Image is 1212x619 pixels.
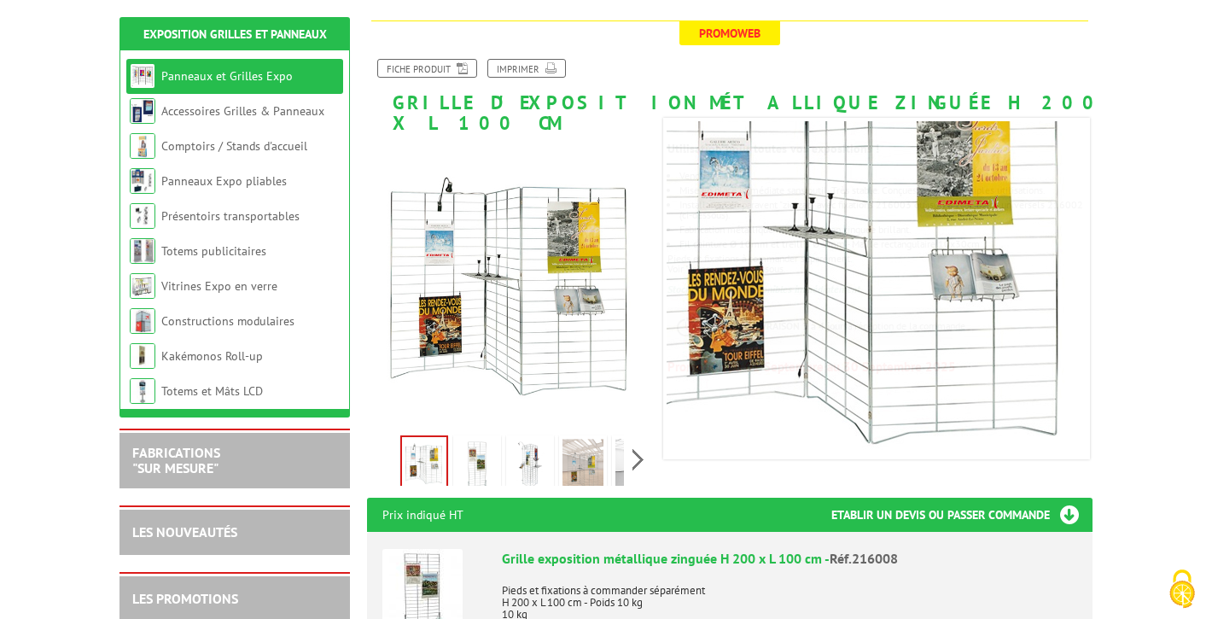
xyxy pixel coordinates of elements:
[161,138,307,154] a: Comptoirs / Stands d'accueil
[510,439,551,492] img: grille_exposition_metallique_zinguee_216008.jpg
[130,378,155,404] img: Totems et Mâts LCD
[161,208,300,224] a: Présentoirs transportables
[132,444,220,476] a: FABRICATIONS"Sur Mesure"
[161,103,324,119] a: Accessoires Grilles & Panneaux
[487,59,566,78] a: Imprimer
[161,68,293,84] a: Panneaux et Grilles Expo
[130,343,155,369] img: Kakémonos Roll-up
[161,313,294,329] a: Constructions modulaires
[679,21,780,45] span: Promoweb
[130,308,155,334] img: Constructions modulaires
[130,133,155,159] img: Comptoirs / Stands d'accueil
[143,26,327,42] a: Exposition Grilles et Panneaux
[161,173,287,189] a: Panneaux Expo pliables
[161,383,263,399] a: Totems et Mâts LCD
[130,238,155,264] img: Totems publicitaires
[615,439,656,492] img: grille_exposition_metallique_zinguee_216008_4.jpg
[1152,561,1212,619] button: Cookies (fenêtre modale)
[130,168,155,194] img: Panneaux Expo pliables
[367,142,655,429] img: panneaux_et_grilles_216008.jpg
[382,498,463,532] p: Prix indiqué HT
[132,590,238,607] a: LES PROMOTIONS
[630,446,646,474] span: Next
[457,439,498,492] img: grille_exposition_metallique_zinguee_216008_1.jpg
[130,273,155,299] img: Vitrines Expo en verre
[402,437,446,490] img: panneaux_et_grilles_216008.jpg
[831,498,1093,532] h3: Etablir un devis ou passer commande
[562,439,603,492] img: grille_exposition_metallique_zinguee_216008_3.jpg
[132,523,237,540] a: LES NOUVEAUTÉS
[130,63,155,89] img: Panneaux et Grilles Expo
[130,98,155,124] img: Accessoires Grilles & Panneaux
[377,59,477,78] a: Fiche produit
[130,203,155,229] img: Présentoirs transportables
[161,278,277,294] a: Vitrines Expo en verre
[1161,568,1203,610] img: Cookies (fenêtre modale)
[161,243,266,259] a: Totems publicitaires
[502,549,1077,569] div: Grille exposition métallique zinguée H 200 x L 100 cm -
[161,348,263,364] a: Kakémonos Roll-up
[830,550,898,567] span: Réf.216008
